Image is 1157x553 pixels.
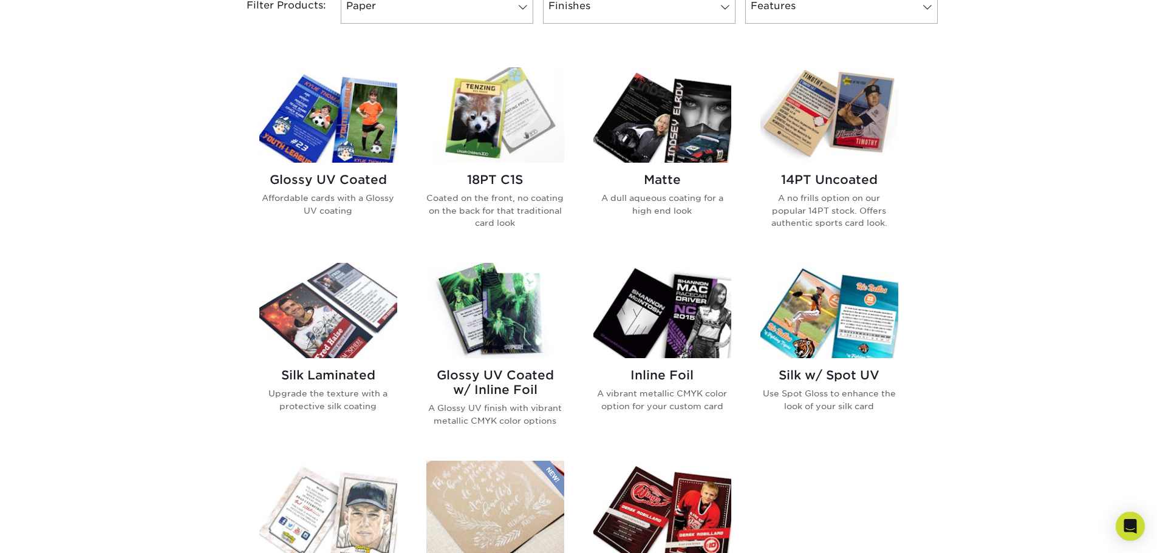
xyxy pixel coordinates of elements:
[760,67,898,163] img: 14PT Uncoated Trading Cards
[760,387,898,412] p: Use Spot Gloss to enhance the look of your silk card
[426,263,564,358] img: Glossy UV Coated w/ Inline Foil Trading Cards
[760,192,898,229] p: A no frills option on our popular 14PT stock. Offers authentic sports card look.
[259,368,397,382] h2: Silk Laminated
[593,172,731,187] h2: Matte
[1116,512,1145,541] div: Open Intercom Messenger
[259,67,397,248] a: Glossy UV Coated Trading Cards Glossy UV Coated Affordable cards with a Glossy UV coating
[426,67,564,248] a: 18PT C1S Trading Cards 18PT C1S Coated on the front, no coating on the back for that traditional ...
[593,263,731,446] a: Inline Foil Trading Cards Inline Foil A vibrant metallic CMYK color option for your custom card
[593,192,731,217] p: A dull aqueous coating for a high end look
[426,67,564,163] img: 18PT C1S Trading Cards
[593,387,731,412] p: A vibrant metallic CMYK color option for your custom card
[760,67,898,248] a: 14PT Uncoated Trading Cards 14PT Uncoated A no frills option on our popular 14PT stock. Offers au...
[760,263,898,446] a: Silk w/ Spot UV Trading Cards Silk w/ Spot UV Use Spot Gloss to enhance the look of your silk card
[426,192,564,229] p: Coated on the front, no coating on the back for that traditional card look
[426,172,564,187] h2: 18PT C1S
[3,516,103,549] iframe: Google Customer Reviews
[259,263,397,358] img: Silk Laminated Trading Cards
[760,172,898,187] h2: 14PT Uncoated
[259,192,397,217] p: Affordable cards with a Glossy UV coating
[760,263,898,358] img: Silk w/ Spot UV Trading Cards
[426,402,564,427] p: A Glossy UV finish with vibrant metallic CMYK color options
[259,387,397,412] p: Upgrade the texture with a protective silk coating
[593,368,731,382] h2: Inline Foil
[760,368,898,382] h2: Silk w/ Spot UV
[259,172,397,187] h2: Glossy UV Coated
[534,461,564,497] img: New Product
[593,263,731,358] img: Inline Foil Trading Cards
[426,263,564,446] a: Glossy UV Coated w/ Inline Foil Trading Cards Glossy UV Coated w/ Inline Foil A Glossy UV finish ...
[259,263,397,446] a: Silk Laminated Trading Cards Silk Laminated Upgrade the texture with a protective silk coating
[593,67,731,248] a: Matte Trading Cards Matte A dull aqueous coating for a high end look
[426,368,564,397] h2: Glossy UV Coated w/ Inline Foil
[259,67,397,163] img: Glossy UV Coated Trading Cards
[593,67,731,163] img: Matte Trading Cards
